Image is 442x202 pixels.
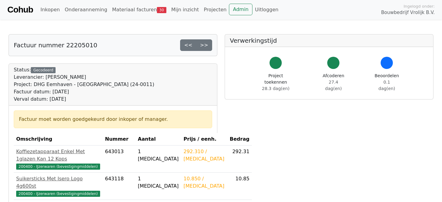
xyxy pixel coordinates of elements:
a: Inkopen [38,4,62,16]
a: Uitloggen [252,4,281,16]
div: Factuur moet worden goedgekeurd door inkoper of manager. [19,116,207,123]
div: 10.850 / [MEDICAL_DATA] [183,175,224,190]
div: Koffiezetapparaat Enkel Met 1glazen Kan 12 Kops [16,148,100,163]
div: Status: [14,66,154,103]
a: Koffiezetapparaat Enkel Met 1glazen Kan 12 Kops200400 - IJzerwaren (bevestigingmiddelen) [16,148,100,170]
div: Gecodeerd [31,67,56,73]
div: Factuur datum: [DATE] [14,88,154,96]
span: 30 [157,7,166,13]
a: Onderaanneming [62,4,110,16]
th: Prijs / eenh. [181,133,227,146]
a: Mijn inzicht [169,4,201,16]
th: Omschrijving [14,133,103,146]
span: 200400 - IJzerwaren (bevestigingmiddelen) [16,164,100,170]
div: 1 [MEDICAL_DATA] [138,148,179,163]
div: 292.310 / [MEDICAL_DATA] [183,148,224,163]
th: Aantal [136,133,181,146]
div: Suikersticks Met Isero Logo 4g600st [16,175,100,190]
td: 643118 [103,173,136,200]
a: Projecten [201,4,229,16]
div: Project: DHG Eemhaven - [GEOGRAPHIC_DATA] (24-0011) [14,81,154,88]
div: Verval datum: [DATE] [14,96,154,103]
a: Cohub [7,2,33,17]
h5: Verwerkingstijd [230,37,428,44]
a: Suikersticks Met Isero Logo 4g600st200400 - IJzerwaren (bevestigingmiddelen) [16,175,100,197]
a: >> [196,39,212,51]
h5: Factuur nummer 22205010 [14,41,97,49]
div: Beoordelen [375,73,399,92]
div: Afcoderen [322,73,346,92]
td: 643013 [103,146,136,173]
span: 28.3 dag(en) [262,86,289,91]
a: << [180,39,196,51]
span: 200400 - IJzerwaren (bevestigingmiddelen) [16,191,100,197]
td: 292.31 [227,146,252,173]
th: Nummer [103,133,136,146]
span: 0.1 dag(en) [379,80,395,91]
a: Materiaal facturen30 [110,4,169,16]
span: Bouwbedrijf Vrolijk B.V. [381,9,435,16]
div: 1 [MEDICAL_DATA] [138,175,179,190]
span: Ingelogd onder: [404,3,435,9]
td: 10.85 [227,173,252,200]
span: 27.4 dag(en) [325,80,342,91]
th: Bedrag [227,133,252,146]
a: Admin [229,4,252,15]
div: Leverancier: [PERSON_NAME] [14,74,154,81]
div: Project toekennen [259,73,292,92]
